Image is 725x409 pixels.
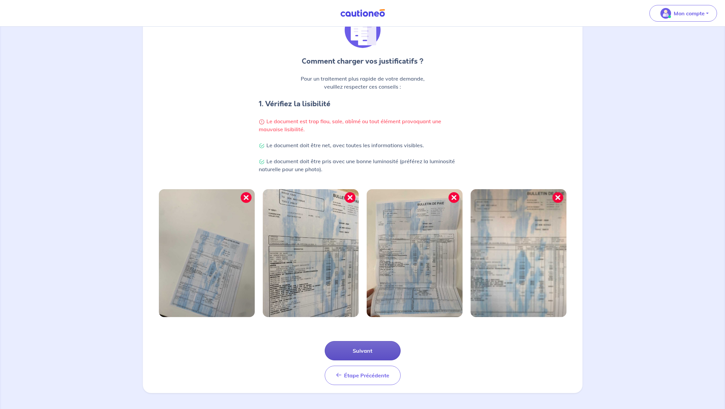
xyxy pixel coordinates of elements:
img: Warning [259,119,265,125]
p: Le document est trop flou, sale, abîmé ou tout élément provoquant une mauvaise lisibilité. [259,117,467,133]
img: illu_account_valid_menu.svg [660,8,671,19]
p: Pour un traitement plus rapide de votre demande, veuillez respecter ces conseils : [259,75,467,91]
h4: 1. Vérifiez la lisibilité [259,99,467,109]
img: illu_list_justif.svg [345,12,381,48]
img: Check [259,143,265,149]
img: Image mal cadrée 2 [263,189,359,317]
button: Étape Précédente [325,366,401,385]
p: Le document doit être net, avec toutes les informations visibles. Le document doit être pris avec... [259,141,467,173]
img: Check [259,159,265,165]
p: Mon compte [674,9,705,17]
button: Suivant [325,341,401,360]
button: illu_account_valid_menu.svgMon compte [649,5,717,22]
span: Étape Précédente [344,372,389,379]
p: Comment charger vos justificatifs ? [259,56,467,67]
img: Image mal cadrée 3 [367,189,463,317]
img: Cautioneo [338,9,388,17]
img: Image mal cadrée 4 [471,189,566,317]
img: Image mal cadrée 1 [159,189,255,317]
